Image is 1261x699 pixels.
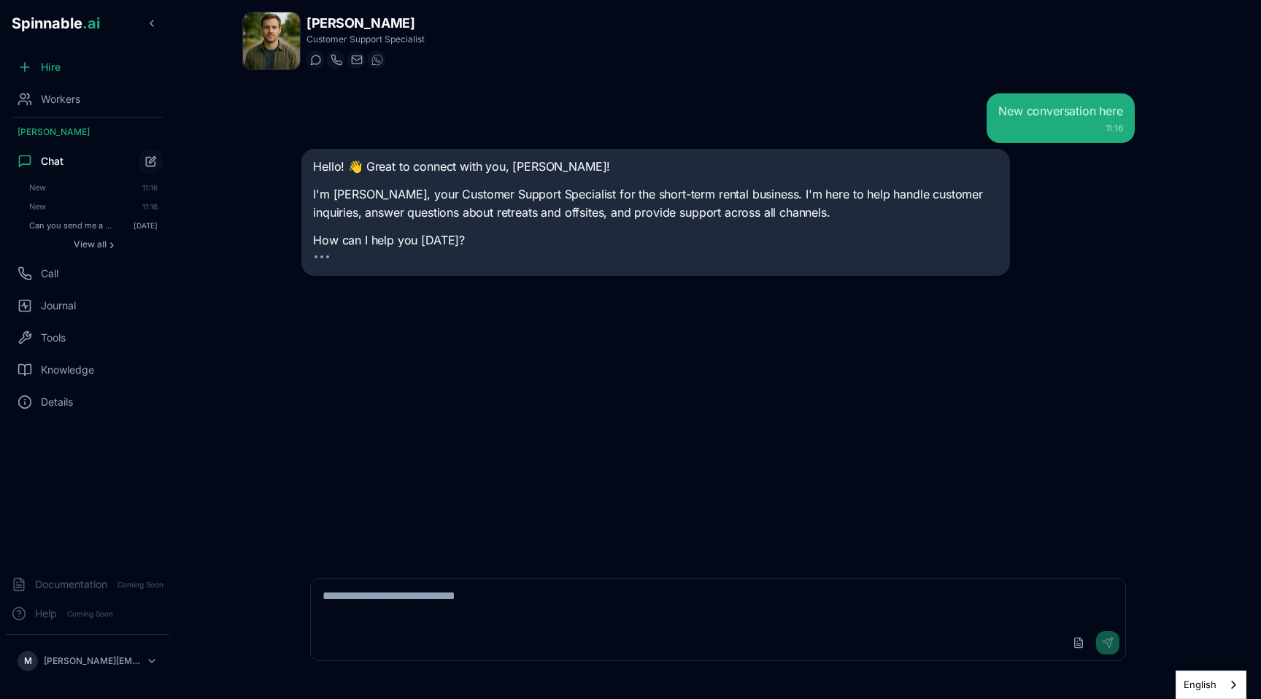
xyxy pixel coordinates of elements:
[23,236,163,253] button: Show all conversations
[6,120,169,144] div: [PERSON_NAME]
[998,123,1123,134] div: 11:16
[368,51,385,69] button: WhatsApp
[24,655,32,667] span: M
[41,395,73,409] span: Details
[74,239,107,250] span: View all
[139,149,163,174] button: Start new chat
[41,154,63,169] span: Chat
[29,182,136,193] span: New
[306,51,324,69] button: Start a chat with Carlos Brown
[327,51,344,69] button: Start a call with Carlos Brown
[41,363,94,377] span: Knowledge
[41,266,58,281] span: Call
[313,231,998,250] p: How can I help you [DATE]?
[347,51,365,69] button: Send email to carlos.brown@getspinnable.ai
[313,158,998,177] p: Hello! 👋 Great to connect with you, [PERSON_NAME]!
[41,60,61,74] span: Hire
[29,220,113,231] span: Can you send me a google doc with the questions? On Thu, Jun 26, 2025 at 5:57 PM ...
[44,655,140,667] p: [PERSON_NAME][EMAIL_ADDRESS][DOMAIN_NAME]
[41,298,76,313] span: Journal
[306,13,425,34] h1: [PERSON_NAME]
[29,201,136,212] span: New
[35,577,107,592] span: Documentation
[142,201,158,212] span: 11:16
[109,239,114,250] span: ›
[12,646,163,676] button: M[PERSON_NAME][EMAIL_ADDRESS][DOMAIN_NAME]
[142,182,158,193] span: 11:16
[243,12,300,69] img: Carlos Brown
[1176,671,1246,699] aside: Language selected: English
[998,102,1123,120] div: New conversation here
[1176,671,1246,699] div: Language
[82,15,100,32] span: .ai
[371,54,383,66] img: WhatsApp
[113,578,168,592] span: Coming Soon
[1176,671,1246,698] a: English
[306,34,425,45] p: Customer Support Specialist
[35,606,57,621] span: Help
[41,92,80,107] span: Workers
[313,185,998,223] p: I'm [PERSON_NAME], your Customer Support Specialist for the short-term rental business. I'm here ...
[41,331,66,345] span: Tools
[63,607,117,621] span: Coming Soon
[12,15,100,32] span: Spinnable
[134,220,158,231] span: [DATE]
